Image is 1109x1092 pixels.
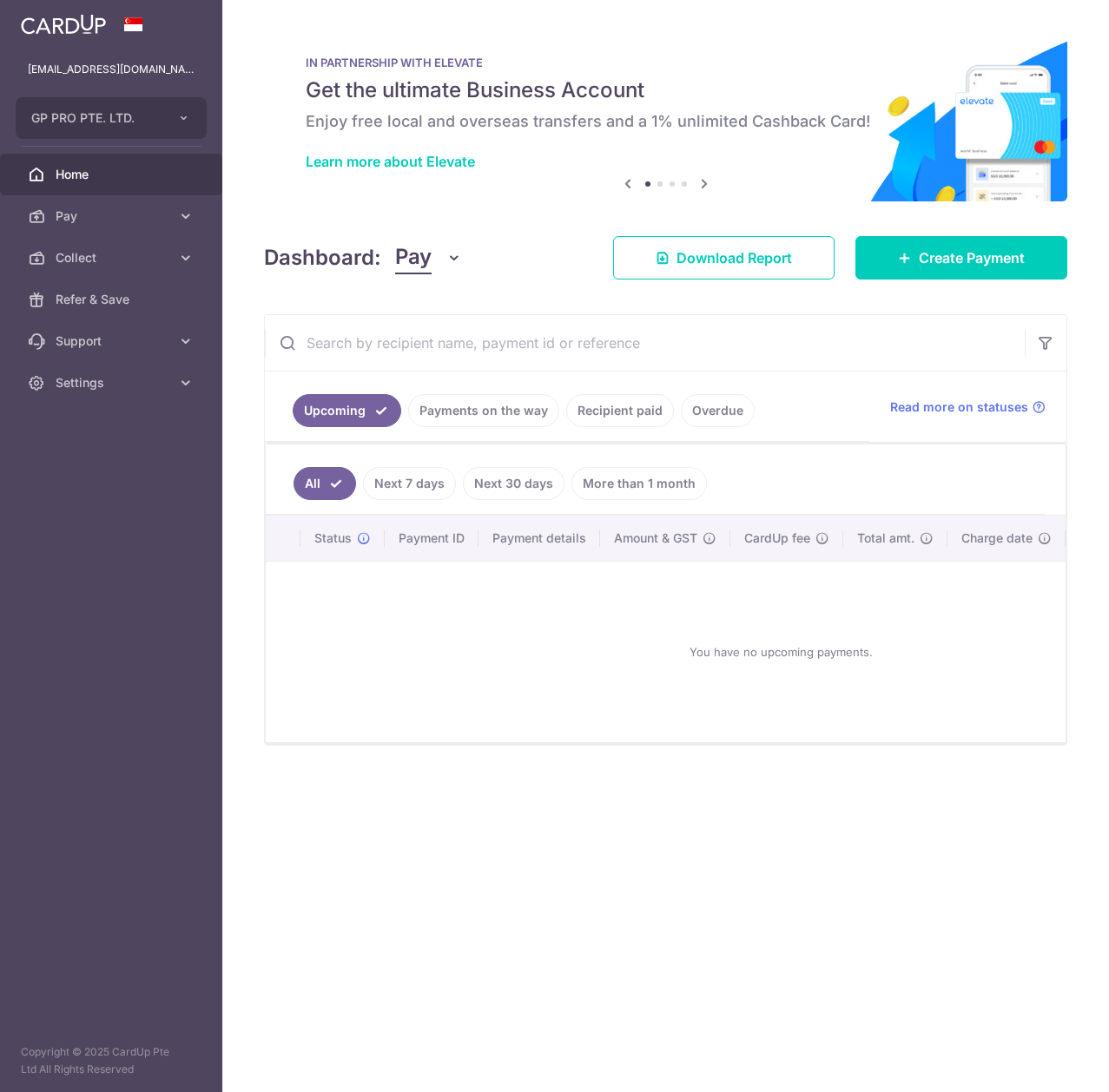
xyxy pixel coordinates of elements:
a: More than 1 month [571,467,707,500]
a: Learn more about Elevate [306,153,475,170]
button: Pay [395,241,462,274]
a: All [294,467,356,500]
span: Status [314,530,352,547]
a: Download Report [613,236,835,280]
span: Pay [395,241,432,274]
span: Settings [56,374,170,391]
h4: Dashboard: [264,242,381,273]
a: Overdue [681,394,755,427]
img: CardUp [21,14,106,35]
p: IN PARTNERSHIP WITH ELEVATE [306,56,1026,69]
span: CardUp fee [744,530,810,547]
span: Create Payment [919,247,1025,268]
span: Total amt. [857,530,914,547]
th: Payment ID [385,516,479,561]
a: Create Payment [855,236,1067,280]
a: Payments on the way [408,394,559,427]
h5: Get the ultimate Business Account [306,76,1026,104]
button: GP PRO PTE. LTD. [16,97,207,139]
img: Renovation banner [264,28,1067,201]
span: Support [56,332,170,350]
span: Home [56,166,170,183]
a: Read more on statuses [890,398,1046,416]
span: Pay [56,207,170,225]
a: Next 7 days [363,467,456,500]
span: GP PRO PTE. LTD. [31,109,160,127]
a: Recipient paid [566,394,674,427]
span: Refer & Save [56,291,170,308]
span: Read more on statuses [890,398,1028,416]
input: Search by recipient name, payment id or reference [265,315,1025,371]
span: Collect [56,249,170,266]
span: Download Report [677,247,792,268]
p: [EMAIL_ADDRESS][DOMAIN_NAME] [28,61,195,78]
span: Charge date [961,530,1033,547]
span: Amount & GST [614,530,697,547]
a: Upcoming [293,394,401,427]
h6: Enjoy free local and overseas transfers and a 1% unlimited Cashback Card! [306,111,1026,132]
th: Payment details [479,516,600,561]
a: Next 30 days [463,467,564,500]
